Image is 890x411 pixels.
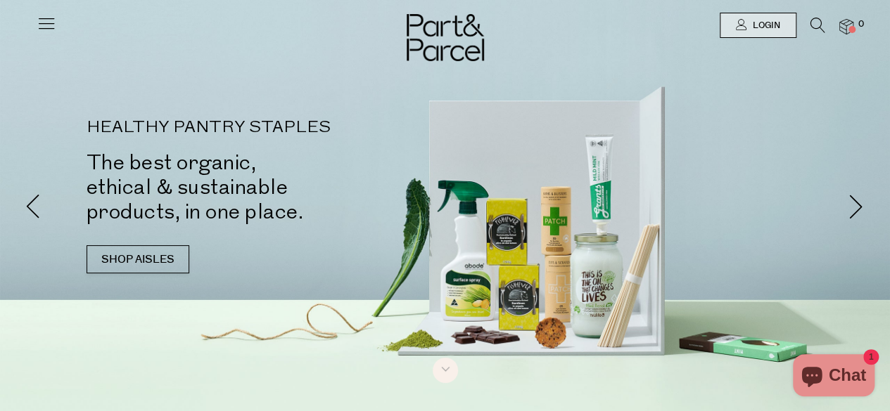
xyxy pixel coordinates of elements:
[407,14,484,61] img: Part&Parcel
[855,18,867,31] span: 0
[839,19,853,34] a: 0
[789,354,879,400] inbox-online-store-chat: Shopify online store chat
[87,245,189,273] a: SHOP AISLES
[749,20,780,32] span: Login
[720,13,796,38] a: Login
[87,150,466,224] h2: The best organic, ethical & sustainable products, in one place.
[87,119,466,136] p: HEALTHY PANTRY STAPLES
